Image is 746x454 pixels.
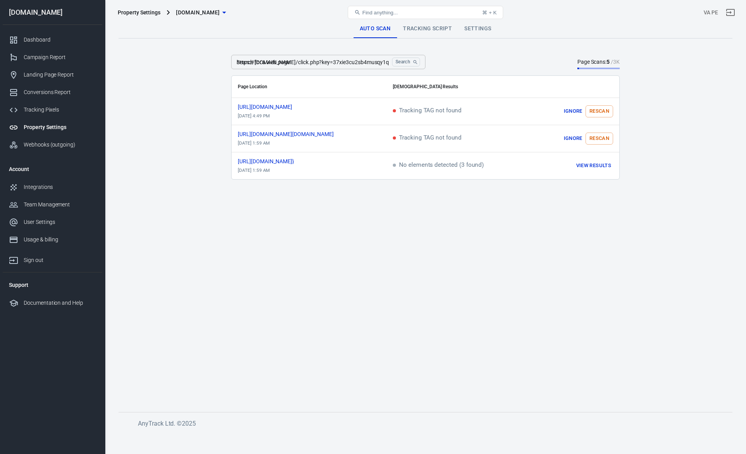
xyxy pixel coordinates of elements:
[118,9,160,16] div: Property Settings
[561,105,586,117] button: Ignore
[24,53,96,61] div: Campaign Report
[362,10,397,16] span: Find anything...
[393,162,484,169] span: No elements detected (3 found)
[238,168,270,173] time: 2025-08-14T01:59:28+08:00
[3,248,102,269] a: Sign out
[613,59,620,65] span: 3K
[238,159,308,164] span: https://tk.tuume.com/click.php?key=37xie3cu2sb4musqy1qu&pid=a360dc1965918af93e7451e2&cid={click_i...
[3,9,102,16] div: [DOMAIN_NAME]
[238,140,270,146] time: 2025-08-14T01:59:31+08:00
[574,160,613,172] button: View Results
[24,141,96,149] div: Webhooks (outgoing)
[577,58,620,66] div: Page Scans:
[704,9,718,17] div: Account id: qidNBLJg
[231,55,389,69] input: https://example.com/categories/top-brands
[586,105,613,117] button: Rescan
[397,19,458,38] a: Tracking Script
[232,76,619,179] div: scrollable content
[24,201,96,209] div: Team Management
[176,8,220,17] span: tuume.com
[586,133,613,145] button: Rescan
[24,236,96,244] div: Usage & billing
[24,299,96,307] div: Documentation and Help
[607,59,610,65] strong: 5
[721,3,740,22] a: Sign out
[24,36,96,44] div: Dashboard
[354,19,397,38] a: Auto Scan
[387,76,619,98] th: [DEMOGRAPHIC_DATA] Results
[3,66,102,84] a: Landing Page Report
[24,256,96,264] div: Sign out
[3,231,102,248] a: Usage & billing
[173,5,229,20] button: [DOMAIN_NAME]
[348,6,503,19] button: Find anything...⌘ + K
[24,123,96,131] div: Property Settings
[3,31,102,49] a: Dashboard
[24,71,96,79] div: Landing Page Report
[611,59,620,65] span: /
[3,196,102,213] a: Team Management
[3,84,102,101] a: Conversions Report
[238,113,270,119] time: 2025-08-14T16:49:28+08:00
[482,10,497,16] div: ⌘ + K
[232,76,387,98] th: Page Location
[24,88,96,96] div: Conversions Report
[3,119,102,136] a: Property Settings
[238,131,348,137] span: https://tk.tuume.com/nlp/index.php?duplication=1&url_bnm_redirect=https://www.google.com/
[3,136,102,154] a: Webhooks (outgoing)
[3,101,102,119] a: Tracking Pixels
[238,104,306,110] span: https://tk.lynmcare.com/click.php
[3,276,102,294] li: Support
[561,133,586,145] button: Ignore
[24,106,96,114] div: Tracking Pixels
[393,108,462,115] span: Tracking TAG not found
[3,160,102,178] li: Account
[24,218,96,226] div: User Settings
[720,416,738,435] iframe: Intercom live chat
[3,49,102,66] a: Campaign Report
[393,135,462,142] span: Tracking TAG not found
[24,183,96,191] div: Integrations
[3,213,102,231] a: User Settings
[392,58,420,66] button: Search
[458,19,497,38] a: Settings
[3,178,102,196] a: Integrations
[138,419,721,428] h6: AnyTrack Ltd. © 2025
